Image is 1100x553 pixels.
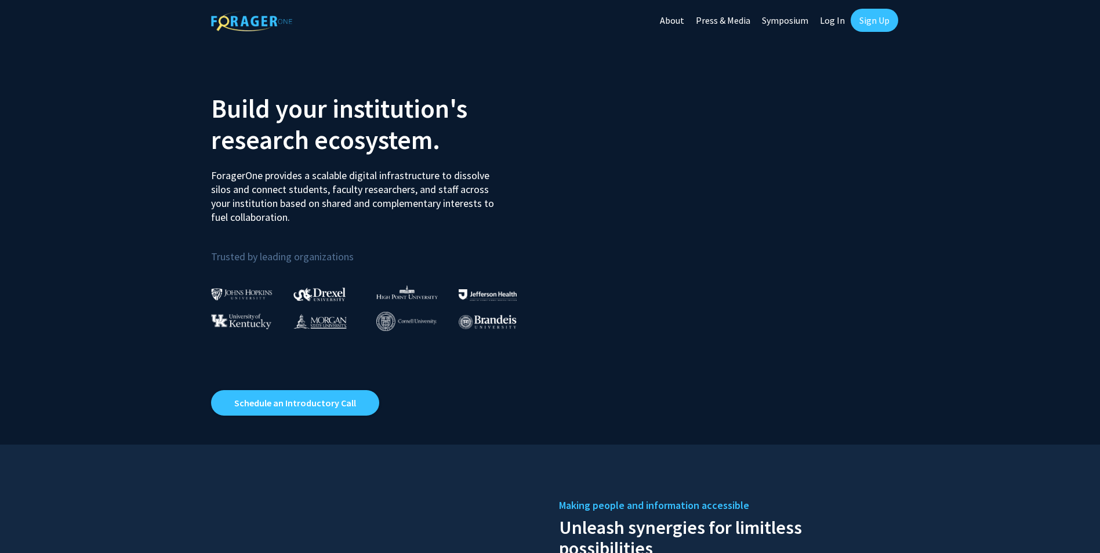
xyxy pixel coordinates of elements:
img: High Point University [376,285,438,299]
img: Morgan State University [293,314,347,329]
img: ForagerOne Logo [211,11,292,31]
p: Trusted by leading organizations [211,234,542,265]
img: Cornell University [376,312,437,331]
a: Sign Up [851,9,898,32]
img: Johns Hopkins University [211,288,273,300]
img: Thomas Jefferson University [459,289,517,300]
img: University of Kentucky [211,314,271,329]
a: Opens in a new tab [211,390,379,416]
h2: Build your institution's research ecosystem. [211,93,542,155]
p: ForagerOne provides a scalable digital infrastructure to dissolve silos and connect students, fac... [211,160,502,224]
img: Brandeis University [459,315,517,329]
h5: Making people and information accessible [559,497,890,514]
img: Drexel University [293,288,346,301]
